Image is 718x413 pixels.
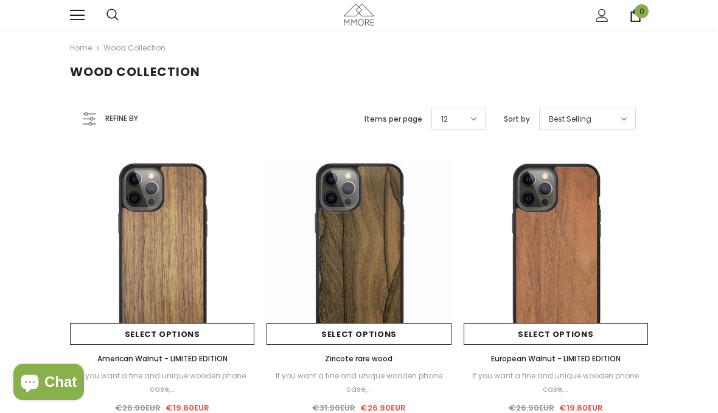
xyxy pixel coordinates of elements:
[105,112,138,125] span: Refine by
[103,43,166,53] a: Wood Collection
[10,364,88,403] inbox-online-store-chat: Shopify online store chat
[70,41,92,55] a: Home
[441,113,448,125] span: 12
[549,113,591,125] span: Best Selling
[267,323,451,345] a: Select options
[267,369,451,396] div: If you want a fine and unique wooden phone case,...
[464,352,648,366] a: European Walnut - LIMITED EDITION
[491,353,621,364] span: European Walnut - LIMITED EDITION
[464,323,648,345] a: Select options
[267,352,451,366] a: Ziricote rare wood
[629,9,642,22] a: 0
[70,323,254,345] a: Select options
[70,63,200,80] span: Wood Collection
[344,4,374,25] img: MMORE Cases
[635,4,649,18] span: 0
[464,369,648,396] div: If you want a fine and unique wooden phone case,...
[504,113,530,125] label: Sort by
[325,353,392,364] span: Ziricote rare wood
[364,113,422,125] label: Items per page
